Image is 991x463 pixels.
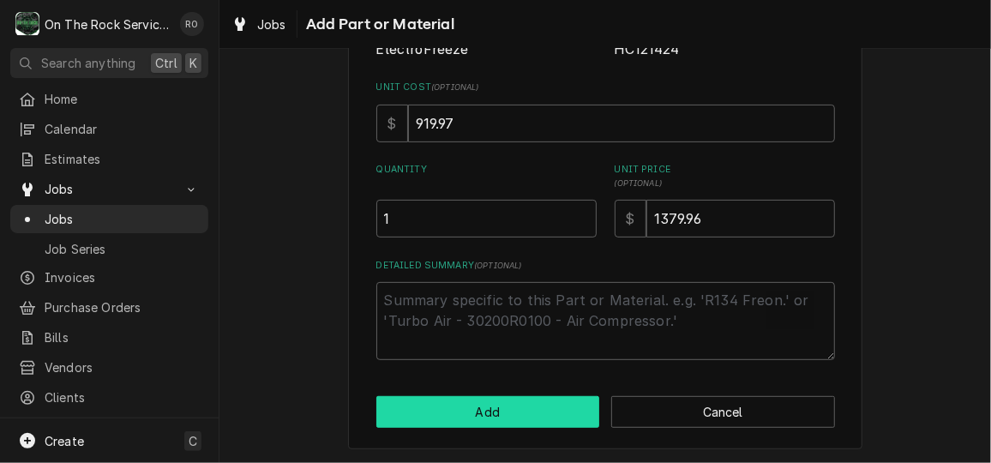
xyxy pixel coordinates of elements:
a: Vendors [10,353,208,382]
span: ( optional ) [431,82,479,92]
a: Invoices [10,263,208,292]
span: Calendar [45,120,200,138]
span: C [189,432,197,450]
div: O [15,12,39,36]
a: Jobs [10,205,208,233]
span: Purchase Orders [45,298,200,316]
span: Invoices [45,268,200,286]
div: [object Object] [376,163,597,238]
div: Button Group [376,396,835,428]
span: Clients [45,388,200,406]
span: Vendors [45,358,200,376]
span: Home [45,90,200,108]
button: Cancel [611,396,835,428]
span: Ctrl [155,54,177,72]
span: Job Series [45,240,200,258]
span: ( optional ) [615,178,663,188]
a: Purchase Orders [10,293,208,322]
div: On The Rock Services's Avatar [15,12,39,36]
span: Create [45,434,84,448]
label: Quantity [376,163,597,190]
div: $ [376,105,408,142]
span: Bills [45,328,200,346]
span: ElectroFreeze [376,41,469,57]
span: ( optional ) [474,261,522,270]
div: RO [180,12,204,36]
a: Job Series [10,235,208,263]
a: Estimates [10,145,208,173]
span: Manufacturer Part # [615,39,835,60]
span: Manufacturer [376,39,597,60]
span: Add Part or Material [301,13,454,36]
a: Calendar [10,115,208,143]
span: K [189,54,197,72]
a: Go to Pricebook [10,413,208,442]
div: On The Rock Services [45,15,171,33]
label: Unit Price [615,163,835,190]
a: Jobs [225,10,293,39]
div: [object Object] [615,163,835,238]
a: Bills [10,323,208,352]
div: Unit Cost [376,81,835,141]
div: $ [615,200,646,238]
div: Button Group Row [376,396,835,428]
label: Detailed Summary [376,259,835,273]
a: Go to Jobs [10,175,208,203]
button: Add [376,396,600,428]
span: Jobs [257,15,286,33]
a: Clients [10,383,208,412]
span: Estimates [45,150,200,168]
div: Detailed Summary [376,259,835,360]
div: Rich Ortega's Avatar [180,12,204,36]
span: Search anything [41,54,135,72]
span: Jobs [45,210,200,228]
button: Search anythingCtrlK [10,48,208,78]
label: Unit Cost [376,81,835,94]
a: Home [10,85,208,113]
span: HC121424 [615,41,680,57]
span: Jobs [45,180,174,198]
